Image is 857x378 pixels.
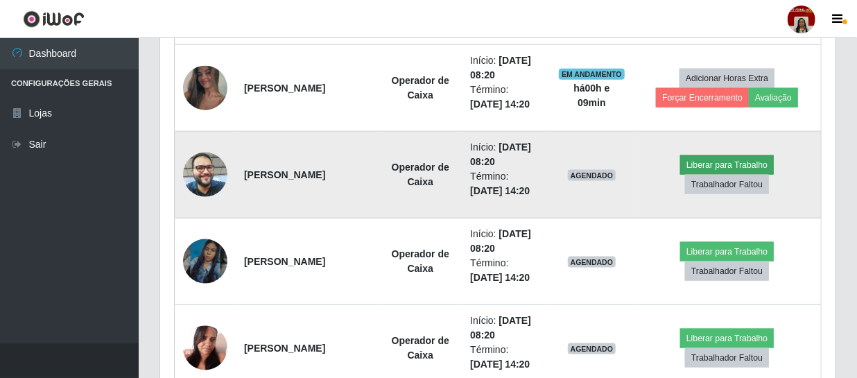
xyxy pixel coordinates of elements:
button: Trabalhador Faltou [685,261,769,281]
button: Adicionar Horas Extra [679,69,774,88]
li: Início: [470,53,542,83]
time: [DATE] 08:20 [470,228,531,254]
li: Término: [470,83,542,112]
strong: [PERSON_NAME] [244,169,325,180]
strong: Operador de Caixa [392,335,449,361]
span: AGENDADO [568,343,616,354]
button: Forçar Encerramento [656,88,749,108]
button: Trabalhador Faltou [685,175,769,194]
button: Liberar para Trabalho [680,242,774,261]
time: [DATE] 14:20 [470,185,530,196]
li: Início: [470,140,542,169]
li: Término: [470,169,542,198]
img: 1755090695387.jpeg [183,145,227,204]
time: [DATE] 08:20 [470,315,531,341]
strong: [PERSON_NAME] [244,256,325,267]
span: AGENDADO [568,257,616,268]
span: EM ANDAMENTO [559,69,625,80]
img: 1742916086954.jpeg [183,39,227,137]
strong: há 00 h e 09 min [573,83,609,108]
time: [DATE] 14:20 [470,272,530,283]
time: [DATE] 08:20 [470,141,531,167]
li: Término: [470,343,542,372]
strong: Operador de Caixa [392,248,449,274]
strong: [PERSON_NAME] [244,83,325,94]
strong: Operador de Caixa [392,162,449,187]
strong: [PERSON_NAME] [244,343,325,354]
button: Avaliação [749,88,798,108]
li: Início: [470,313,542,343]
li: Início: [470,227,542,256]
time: [DATE] 14:20 [470,359,530,370]
span: AGENDADO [568,170,616,181]
img: 1749323828428.jpeg [183,318,227,377]
li: Término: [470,256,542,285]
button: Liberar para Trabalho [680,329,774,348]
button: Trabalhador Faltou [685,348,769,368]
time: [DATE] 14:20 [470,98,530,110]
img: CoreUI Logo [23,10,85,28]
strong: Operador de Caixa [392,75,449,101]
button: Liberar para Trabalho [680,155,774,175]
time: [DATE] 08:20 [470,55,531,80]
img: 1748993831406.jpeg [183,222,227,301]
